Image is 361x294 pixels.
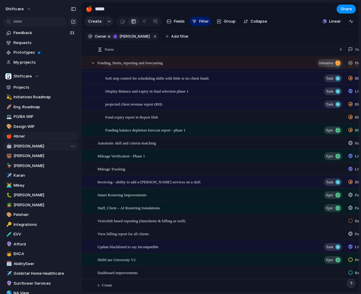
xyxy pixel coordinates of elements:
span: Requests [14,40,76,46]
span: Invoicing - ability to add a-[PERSON_NAME] services on a shift [97,178,201,185]
span: Design WIP [14,124,76,130]
button: 🎨 [5,124,11,130]
span: Update blacklisted to say Incompatible [97,243,159,250]
span: is [108,34,111,39]
span: Collapse [251,18,267,24]
button: 🎨 [5,212,11,218]
a: 🐻[PERSON_NAME] [3,151,78,160]
span: View billing report for all clients [97,230,149,237]
span: Linear [329,18,341,24]
span: Filter [199,18,209,24]
span: Group [224,18,236,24]
span: Task [326,243,333,251]
button: 🍎 [5,133,11,139]
button: Task [324,62,342,69]
div: 🚀 [6,103,11,110]
span: initiative [319,59,333,67]
div: 🍎 [86,5,92,13]
button: Epic [324,152,342,160]
div: 🦆 [6,162,11,169]
span: Mileage Verification - Phase 1 [97,152,145,159]
span: Sunflower Services [14,280,76,286]
span: Peishan [14,212,76,218]
button: ✈️ [5,270,11,277]
div: 🍎 [6,133,11,140]
button: shiftcare [3,4,34,14]
span: Projects [14,84,76,90]
button: 🐻 [5,153,11,159]
span: Epic [326,126,333,134]
div: 🐻 [6,153,11,160]
span: Mileage Tracking [97,165,125,172]
button: 💻 [5,114,11,120]
div: 💻 [6,113,11,120]
span: ShiftCare University V2 [97,256,136,263]
span: My projects [14,59,76,65]
button: Filter [190,17,211,26]
span: Task [326,87,333,96]
span: Funding, limits, reporting and forecasting [97,59,163,66]
span: Abner [14,133,76,139]
div: 🚀Eng. Roadmap [3,103,78,112]
span: Create [88,18,102,24]
a: 🧒EHCA [3,249,78,258]
span: Task [326,100,333,109]
div: 🔮Sunflower Services [3,279,78,288]
div: ✈️Goldstar Home Healthcare [3,269,78,278]
div: 🎨 [6,211,11,218]
span: Initiatives Roadmap [14,94,76,100]
span: shiftcare [5,6,24,12]
button: 🔮 [5,241,11,247]
button: initiative [317,59,342,67]
div: 🎨Design WIP [3,122,78,131]
div: 💻PO/BA WIP [3,112,78,121]
span: Epic [326,152,333,160]
button: ✈️ [5,172,11,179]
span: Name [105,46,114,52]
button: Epic [324,204,342,212]
div: 🎨 [6,123,11,130]
div: 🧒 [6,251,11,258]
div: 🔮 [6,241,11,248]
span: AbilitySeer [14,261,76,267]
a: 🪴[PERSON_NAME] [3,201,78,210]
a: 👨‍💻Mikey [3,181,78,190]
button: [PERSON_NAME] [111,33,151,40]
span: Goldstar Home Healthcare [14,270,76,277]
a: 🎨Peishan [3,210,78,219]
span: Visit/shift based reporting (timesheets & billing as well) [97,217,185,224]
span: EVV [14,231,76,237]
div: 🔑 [6,221,11,228]
button: Epic [324,256,342,264]
span: Feedback [14,30,68,36]
div: 🔑Integrations [3,220,78,229]
a: Prototypes [3,48,78,57]
button: 🧒 [5,251,11,257]
a: 💫Initiatives Roadmap [3,93,78,102]
span: Fund expiry report in Report Hub [105,113,158,120]
button: Group [214,17,239,26]
a: 🍎Abner [3,132,78,141]
div: 🔮 [6,280,11,287]
button: 🦆 [5,163,11,169]
span: Epic [326,256,333,264]
span: EHCA [14,251,76,257]
div: 🧪EVV [3,230,78,239]
span: [PERSON_NAME] [14,163,76,169]
button: 🔮 [5,280,11,286]
span: PO/BA WIP [14,114,76,120]
div: 🗓️AbilitySeer [3,259,78,268]
div: 🐛 [6,192,11,199]
div: 🤖[PERSON_NAME] [3,142,78,151]
button: Epic [324,126,342,134]
span: Afford [14,241,76,247]
button: 🚀 [5,104,11,110]
span: Task [326,74,333,83]
span: Eng. Roadmap [14,104,76,110]
button: 🔑 [5,222,11,228]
